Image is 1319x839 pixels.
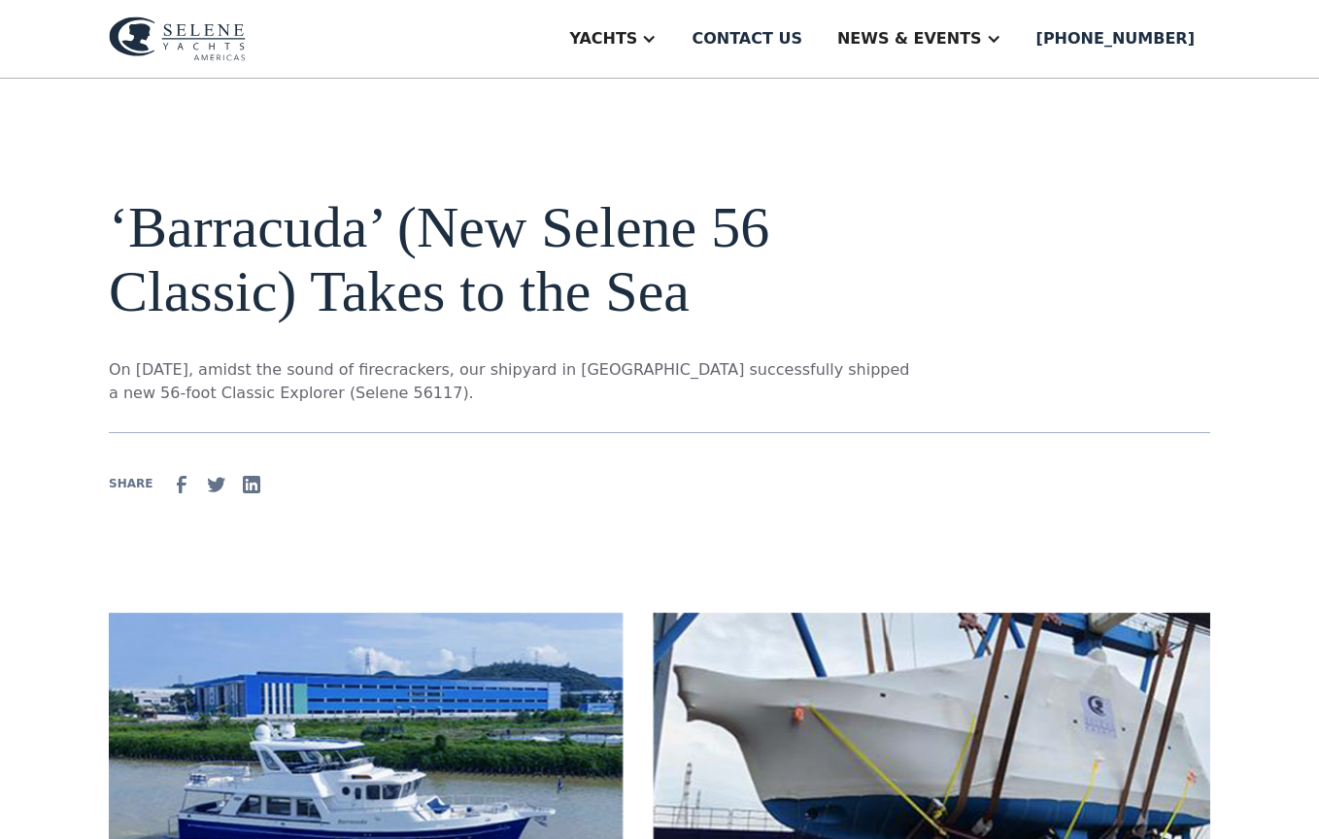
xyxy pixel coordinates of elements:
p: On [DATE], amidst the sound of firecrackers, our shipyard in [GEOGRAPHIC_DATA] successfully shipp... [109,358,917,405]
img: logo [109,17,246,61]
img: Twitter [205,473,228,496]
div: News & EVENTS [837,27,982,50]
img: facebook [170,473,193,496]
div: SHARE [109,475,152,492]
div: [PHONE_NUMBER] [1036,27,1195,50]
div: Yachts [569,27,637,50]
img: Linkedin [240,473,263,496]
h1: ‘Barracuda’ (New Selene 56 Classic) Takes to the Sea [109,195,917,323]
div: Contact us [692,27,802,50]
